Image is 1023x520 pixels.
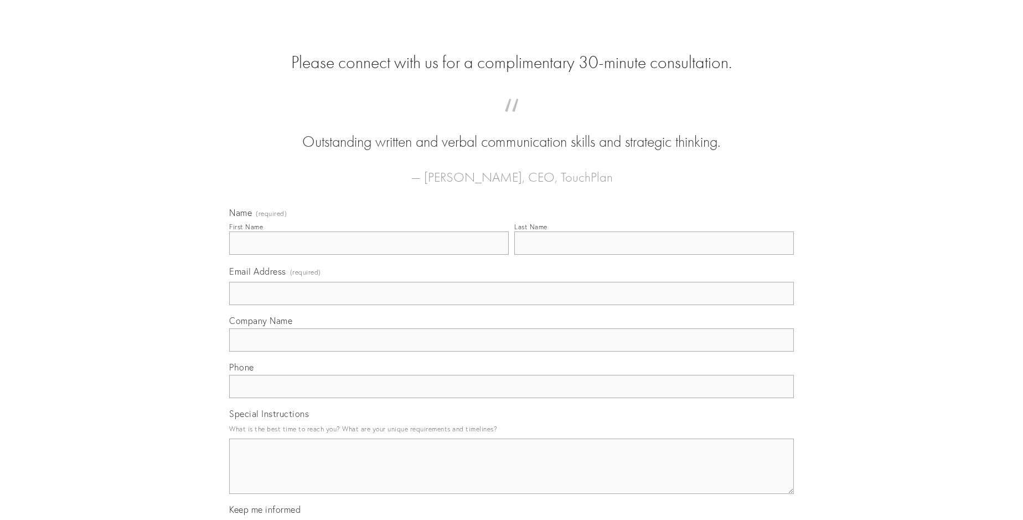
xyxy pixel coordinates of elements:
div: First Name [229,223,263,231]
h2: Please connect with us for a complimentary 30-minute consultation. [229,52,794,73]
span: (required) [290,265,321,280]
span: (required) [256,210,287,217]
p: What is the best time to reach you? What are your unique requirements and timelines? [229,421,794,436]
figcaption: — [PERSON_NAME], CEO, TouchPlan [247,153,776,188]
span: Company Name [229,315,292,326]
span: Keep me informed [229,504,301,515]
blockquote: Outstanding written and verbal communication skills and strategic thinking. [247,110,776,153]
span: “ [247,110,776,131]
span: Phone [229,362,254,373]
span: Email Address [229,266,286,277]
div: Last Name [514,223,547,231]
span: Special Instructions [229,408,309,419]
span: Name [229,207,252,218]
